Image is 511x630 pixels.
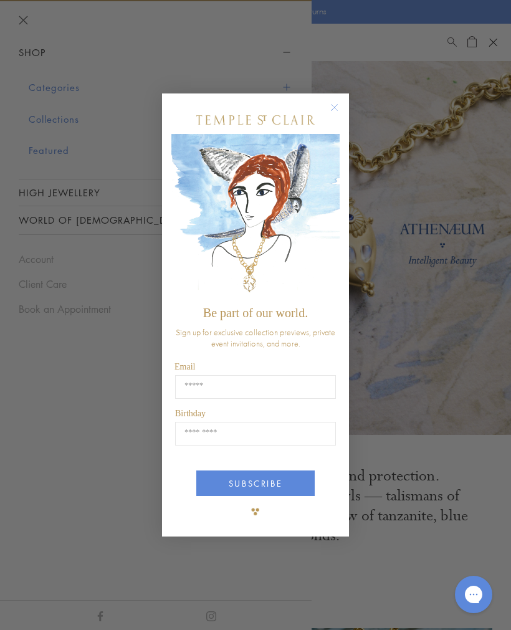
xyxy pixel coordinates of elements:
[203,306,308,320] span: Be part of our world.
[449,571,499,618] iframe: Gorgias live chat messenger
[196,115,315,125] img: Temple St. Clair
[175,409,206,418] span: Birthday
[174,362,195,371] span: Email
[176,327,335,349] span: Sign up for exclusive collection previews, private event invitations, and more.
[175,375,336,399] input: Email
[243,499,268,524] img: TSC
[196,470,315,496] button: SUBSCRIBE
[171,134,340,300] img: c4a9eb12-d91a-4d4a-8ee0-386386f4f338.jpeg
[333,106,348,122] button: Close dialog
